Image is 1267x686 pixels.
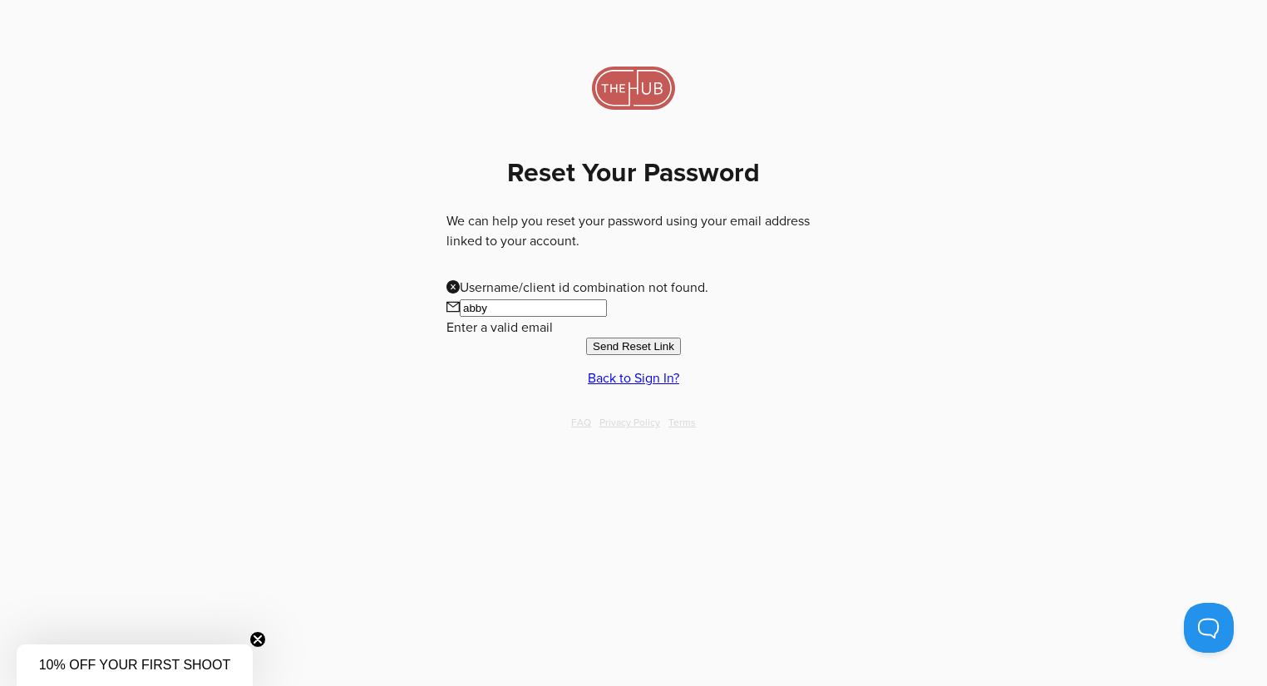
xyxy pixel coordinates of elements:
span: close-circle [446,280,460,294]
a: Back to Sign In? [588,370,679,387]
span: Username/client id combination not found. [460,279,708,296]
span: mail [446,300,460,313]
span: Send Reset Link [593,340,674,353]
h1: Reset Your Password [446,153,821,193]
a: Privacy Policy [595,415,664,430]
div: 10% OFF YOUR FIRST SHOOTClose teaser [17,644,253,686]
button: Send Reset Link [586,338,681,355]
button: Close teaser [249,631,266,648]
input: Email [460,299,607,317]
a: FAQ [567,415,595,430]
iframe: Toggle Customer Support [1184,603,1234,653]
a: Terms [664,415,700,430]
p: We can help you reset your password using your email address linked to your account. [446,211,821,251]
div: Enter a valid email [446,318,821,338]
span: 10% OFF YOUR FIRST SHOOT [39,658,231,672]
